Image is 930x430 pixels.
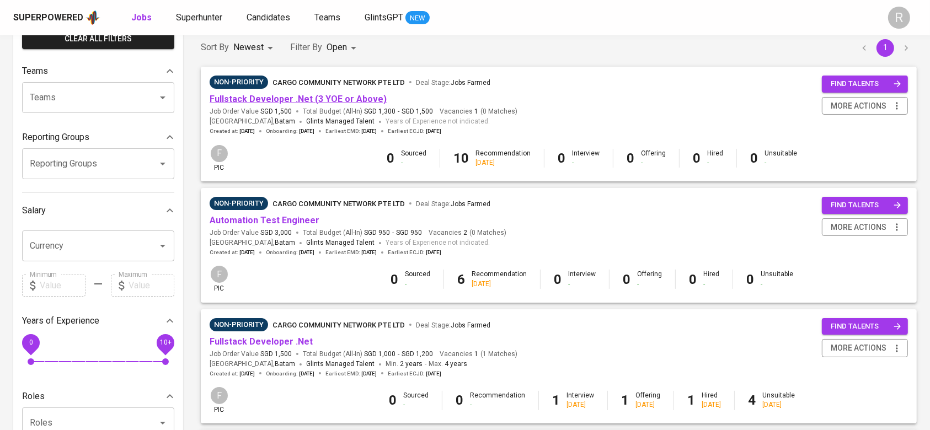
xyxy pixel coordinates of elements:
span: Batam [275,359,295,370]
b: 0 [456,393,463,408]
span: SGD 950 [396,228,422,238]
span: Jobs Farmed [451,321,490,329]
span: SGD 1,500 [260,107,292,116]
div: Unsuitable [761,270,793,288]
span: - [398,350,399,359]
span: Non-Priority [210,319,268,330]
input: Value [129,275,174,297]
a: GlintsGPT NEW [365,11,430,25]
p: Teams [22,64,48,78]
span: Total Budget (All-In) [303,107,433,116]
b: 10 [453,150,469,166]
span: SGD 1,000 [364,350,395,359]
div: Offering [637,270,662,288]
span: Clear All filters [31,32,165,46]
span: Earliest EMD : [325,370,377,378]
div: Sourced [401,149,426,168]
span: SGD 1,300 [364,107,395,116]
a: Automation Test Engineer [210,215,319,225]
p: Sort By [201,41,229,54]
span: Glints Managed Talent [306,117,375,125]
span: find talents [831,78,901,90]
span: Non-Priority [210,198,268,209]
span: [DATE] [239,370,255,378]
span: Earliest EMD : [325,127,377,135]
div: Unsuitable [765,149,797,168]
span: Onboarding : [266,249,314,256]
div: Sufficient Talents in Pipeline [210,197,268,210]
b: Jobs [131,12,152,23]
span: Vacancies ( 0 Matches ) [429,228,506,238]
div: - [401,158,426,168]
b: 0 [750,150,758,166]
span: Earliest EMD : [325,249,377,256]
span: Onboarding : [266,370,314,378]
span: Deal Stage : [416,79,490,87]
div: F [210,386,229,405]
button: find talents [822,76,908,93]
b: 1 [621,393,629,408]
span: SGD 950 [364,228,390,238]
div: [DATE] [566,400,594,410]
span: cargo community network pte ltd [272,200,405,208]
span: [DATE] [361,249,377,256]
span: - [425,359,426,370]
span: Total Budget (All-In) [303,350,433,359]
span: Open [327,42,347,52]
span: 2 [462,228,467,238]
div: Sufficient Talents in Pipeline [210,318,268,331]
div: - [637,279,662,289]
a: Fullstack Developer .Net [210,336,313,347]
span: Glints Managed Talent [306,239,375,246]
a: Teams [314,11,343,25]
p: Salary [22,204,46,217]
div: [DATE] [702,400,721,410]
div: Sourced [405,270,430,288]
span: [DATE] [299,370,314,378]
b: 0 [627,150,634,166]
div: [DATE] [635,400,660,410]
span: [GEOGRAPHIC_DATA] , [210,359,295,370]
b: 0 [623,272,630,287]
b: 0 [689,272,697,287]
div: Teams [22,60,174,82]
div: Interview [568,270,596,288]
span: [GEOGRAPHIC_DATA] , [210,238,295,249]
span: Created at : [210,127,255,135]
span: find talents [831,320,901,333]
div: Sufficient Talents in Pipeline [210,76,268,89]
b: 0 [554,272,562,287]
div: - [765,158,797,168]
div: - [572,158,600,168]
img: app logo [85,9,100,26]
span: 1 [473,350,478,359]
b: 0 [746,272,754,287]
a: Candidates [247,11,292,25]
div: - [641,158,666,168]
div: Salary [22,200,174,222]
b: 1 [687,393,695,408]
span: Batam [275,116,295,127]
span: SGD 1,500 [260,350,292,359]
span: Jobs Farmed [451,79,490,87]
span: [DATE] [299,127,314,135]
span: Years of Experience not indicated. [386,238,490,249]
span: find talents [831,199,901,212]
span: Vacancies ( 1 Matches ) [440,350,517,359]
span: SGD 1,500 [402,107,433,116]
div: F [210,265,229,284]
b: 0 [387,150,394,166]
span: Candidates [247,12,290,23]
div: Hired [703,270,719,288]
span: SGD 1,200 [402,350,433,359]
div: Open [327,37,360,58]
div: Reporting Groups [22,126,174,148]
span: Glints Managed Talent [306,360,375,368]
div: Newest [233,37,277,58]
button: Open [155,90,170,105]
button: find talents [822,197,908,214]
button: more actions [822,339,908,357]
nav: pagination navigation [854,39,917,57]
span: [DATE] [299,249,314,256]
span: [DATE] [239,127,255,135]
